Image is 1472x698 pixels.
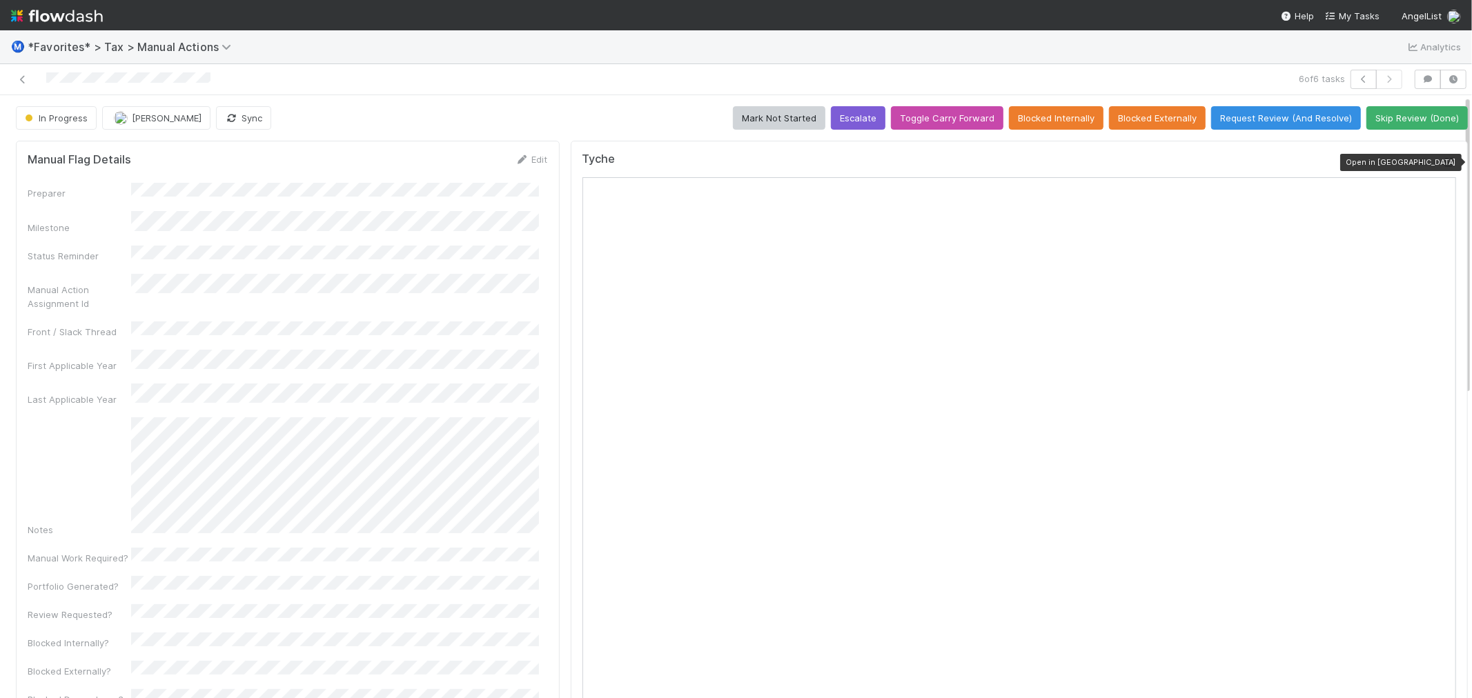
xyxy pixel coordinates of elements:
a: My Tasks [1325,9,1380,23]
div: Blocked Internally? [28,636,131,650]
div: Blocked Externally? [28,664,131,678]
div: First Applicable Year [28,359,131,372]
h5: Manual Flag Details [28,153,131,167]
div: Portfolio Generated? [28,579,131,593]
a: Analytics [1406,39,1461,55]
img: avatar_cfa6ccaa-c7d9-46b3-b608-2ec56ecf97ad.png [114,111,128,125]
button: Toggle Carry Forward [891,106,1003,130]
button: Mark Not Started [733,106,825,130]
div: Manual Action Assignment Id [28,283,131,310]
button: [PERSON_NAME] [102,106,210,130]
span: 6 of 6 tasks [1299,72,1345,86]
div: Review Requested? [28,608,131,621]
img: logo-inverted-e16ddd16eac7371096b0.svg [11,4,103,28]
span: AngelList [1402,10,1442,21]
div: Status Reminder [28,249,131,263]
div: Last Applicable Year [28,392,131,406]
button: Escalate [831,106,885,130]
span: Ⓜ️ [11,41,25,52]
span: [PERSON_NAME] [132,112,202,123]
div: Notes [28,523,131,537]
div: Milestone [28,221,131,235]
span: *Favorites* > Tax > Manual Actions [28,40,238,54]
div: Front / Slack Thread [28,325,131,339]
button: Blocked Internally [1009,106,1103,130]
h5: Tyche [582,152,616,166]
button: Request Review (And Resolve) [1211,106,1361,130]
img: avatar_de77a991-7322-4664-a63d-98ba485ee9e0.png [1447,10,1461,23]
a: Edit [516,154,548,165]
button: Sync [216,106,271,130]
div: Manual Work Required? [28,551,131,565]
button: Skip Review (Done) [1366,106,1468,130]
button: Blocked Externally [1109,106,1206,130]
span: My Tasks [1325,10,1380,21]
div: Help [1281,9,1314,23]
div: Preparer [28,186,131,200]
